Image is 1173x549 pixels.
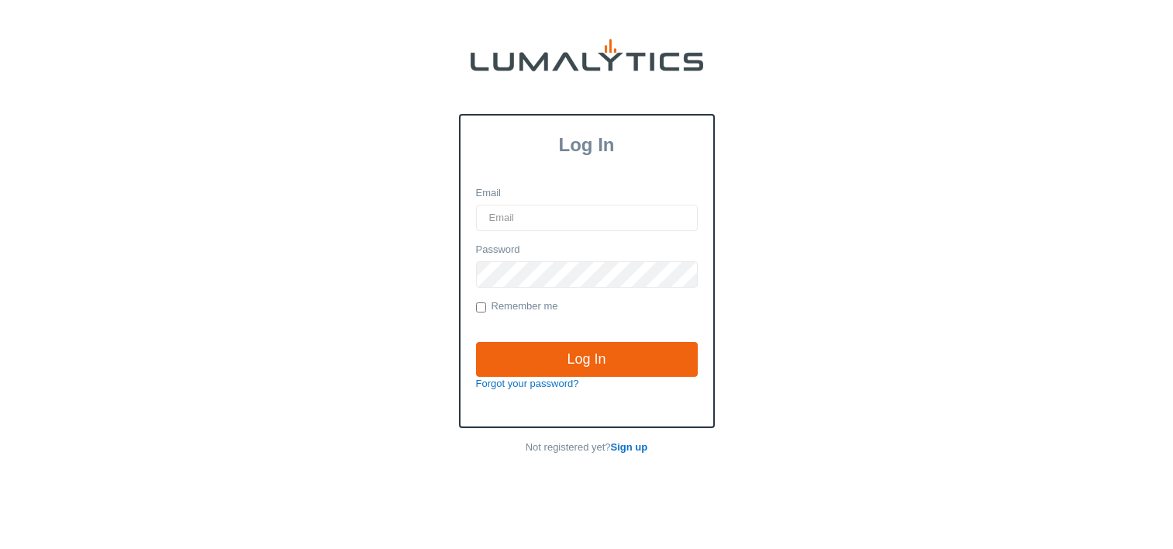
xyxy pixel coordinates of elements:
[476,378,579,389] a: Forgot your password?
[476,243,520,257] label: Password
[476,302,486,312] input: Remember me
[476,342,698,378] input: Log In
[476,186,502,201] label: Email
[459,440,715,455] p: Not registered yet?
[476,205,698,231] input: Email
[461,134,713,156] h3: Log In
[611,441,648,453] a: Sign up
[476,299,558,315] label: Remember me
[471,39,703,71] img: lumalytics-black-e9b537c871f77d9ce8d3a6940f85695cd68c596e3f819dc492052d1098752254.png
